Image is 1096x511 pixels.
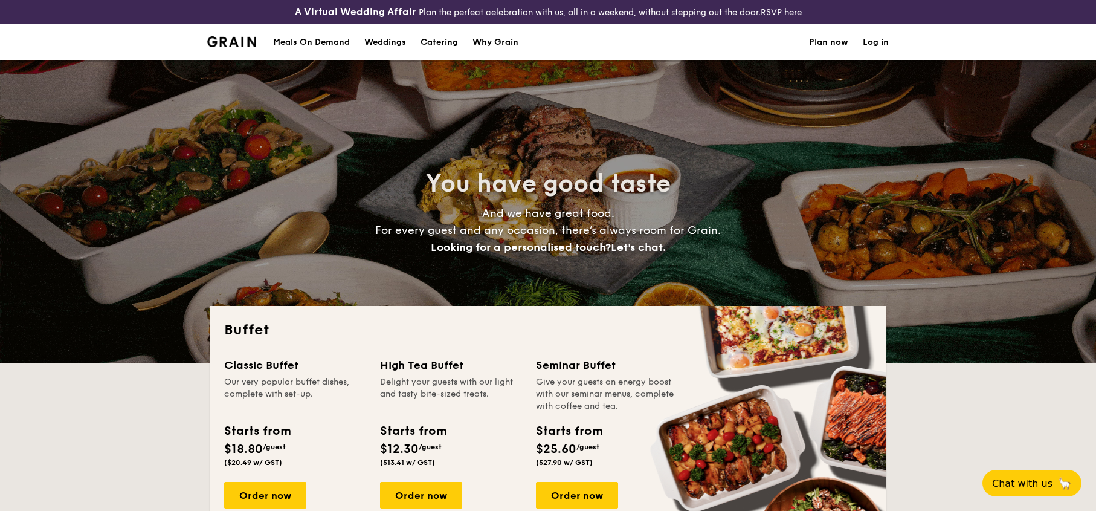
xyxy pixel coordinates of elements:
div: Order now [380,482,462,509]
a: Weddings [357,24,413,60]
span: /guest [263,443,286,451]
div: Why Grain [472,24,518,60]
div: Weddings [364,24,406,60]
h4: A Virtual Wedding Affair [295,5,416,19]
a: Catering [413,24,465,60]
a: Logotype [207,36,256,47]
h1: Catering [421,24,458,60]
div: High Tea Buffet [380,357,521,374]
span: /guest [576,443,599,451]
span: ($13.41 w/ GST) [380,458,435,467]
span: /guest [419,443,442,451]
img: Grain [207,36,256,47]
div: Delight your guests with our light and tasty bite-sized treats. [380,376,521,412]
a: Plan now [809,24,848,60]
div: Seminar Buffet [536,357,677,374]
div: Our very popular buffet dishes, complete with set-up. [224,376,366,412]
a: Why Grain [465,24,526,60]
span: Let's chat. [611,241,666,254]
button: Chat with us🦙 [982,470,1081,496]
span: $25.60 [536,442,576,457]
a: Log in [863,24,889,60]
h2: Buffet [224,321,872,340]
a: Meals On Demand [266,24,357,60]
span: ($27.90 w/ GST) [536,458,593,467]
div: Give your guests an energy boost with our seminar menus, complete with coffee and tea. [536,376,677,412]
div: Meals On Demand [273,24,350,60]
div: Classic Buffet [224,357,366,374]
div: Plan the perfect celebration with us, all in a weekend, without stepping out the door. [200,5,896,19]
div: Order now [536,482,618,509]
span: 🦙 [1057,477,1072,490]
div: Starts from [380,422,446,440]
div: Starts from [224,422,290,440]
span: ($20.49 w/ GST) [224,458,282,467]
span: $12.30 [380,442,419,457]
span: Chat with us [992,478,1052,489]
div: Starts from [536,422,602,440]
div: Order now [224,482,306,509]
a: RSVP here [761,7,802,18]
span: $18.80 [224,442,263,457]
